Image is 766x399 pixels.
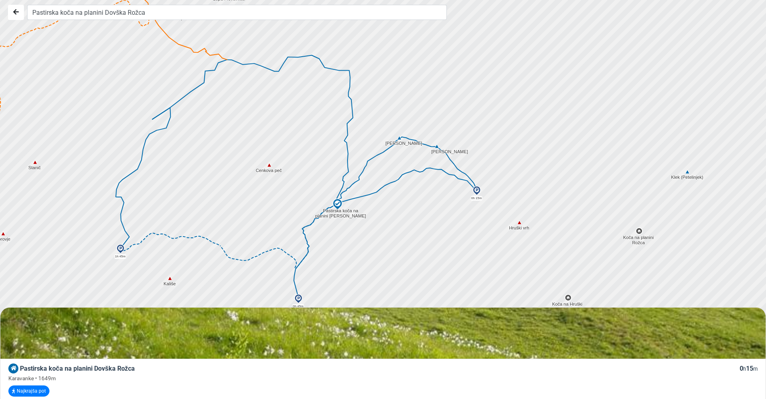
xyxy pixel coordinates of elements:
[20,365,135,372] span: Pastirska koča na planini Dovška Rožca
[27,5,447,20] input: Iskanje...
[740,365,758,372] span: 0 15
[743,366,746,372] small: h
[8,385,49,397] button: Najkrajša pot
[8,5,24,20] button: Nazaj
[8,374,758,382] div: Karavanke • 1649m
[753,366,758,372] small: m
